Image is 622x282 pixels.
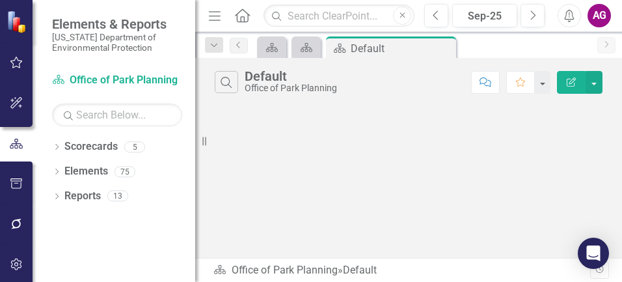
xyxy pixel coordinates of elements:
div: 5 [124,141,145,152]
div: 75 [115,166,135,177]
input: Search ClearPoint... [264,5,414,27]
button: Sep-25 [452,4,517,27]
a: Office of Park Planning [232,264,338,276]
a: Elements [64,164,108,179]
div: 13 [107,191,128,202]
button: AG [588,4,611,27]
div: » [213,263,590,278]
span: Elements & Reports [52,16,182,32]
a: Reports [64,189,101,204]
div: Sep-25 [457,8,513,24]
small: [US_STATE] Department of Environmental Protection [52,32,182,53]
a: Scorecards [64,139,118,154]
a: Office of Park Planning [52,73,182,88]
div: Office of Park Planning [245,83,337,93]
img: ClearPoint Strategy [7,10,29,33]
div: Default [343,264,377,276]
div: Default [245,69,337,83]
div: Default [351,40,453,57]
div: Open Intercom Messenger [578,238,609,269]
input: Search Below... [52,104,182,126]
